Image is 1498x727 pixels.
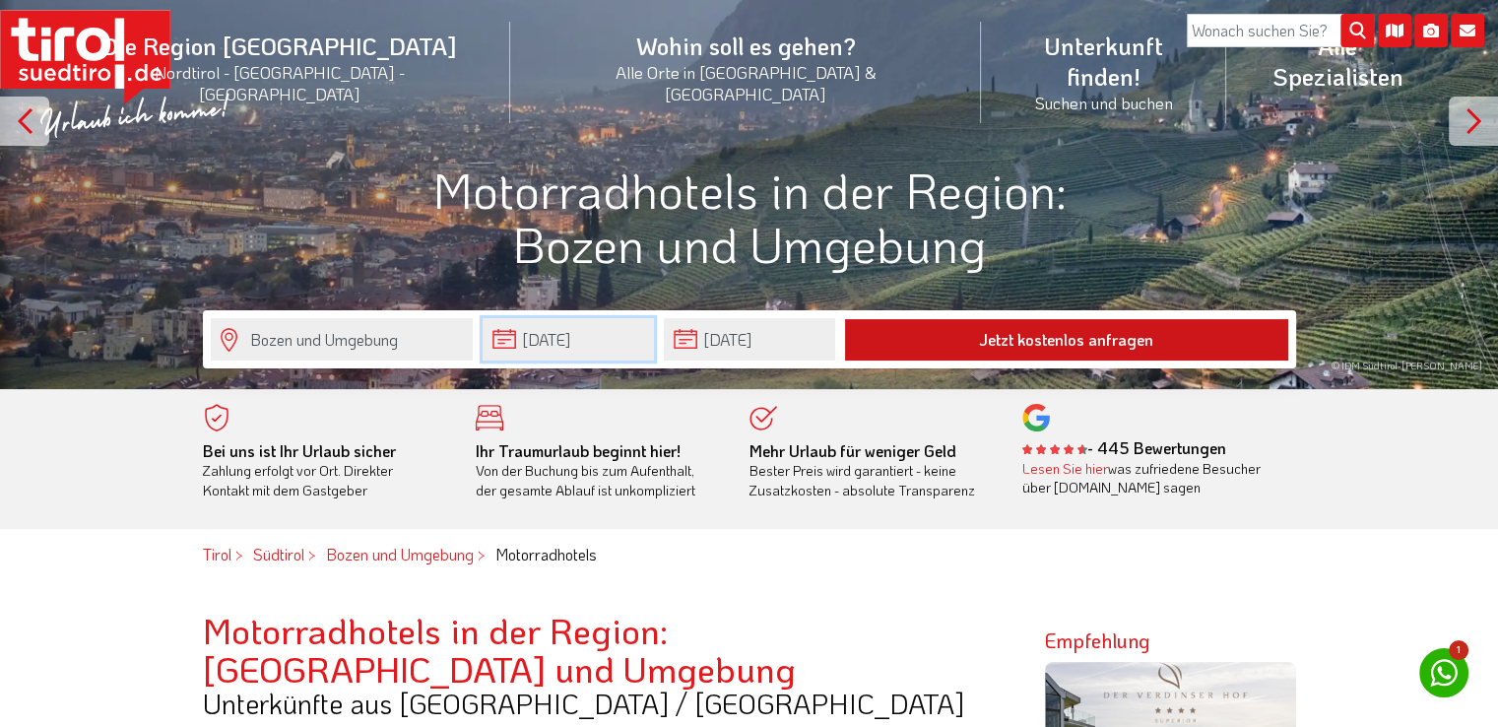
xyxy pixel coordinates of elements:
[326,544,474,564] a: Bozen und Umgebung
[1419,648,1468,697] a: 1
[1022,459,1108,478] a: Lesen Sie hier
[845,319,1288,361] button: Jetzt kostenlos anfragen
[203,163,1296,271] h1: Motorradhotels in der Region: Bozen und Umgebung
[211,318,473,361] input: Wo soll's hingehen?
[495,544,597,564] em: Motorradhotels
[1451,14,1484,47] i: Kontakt
[1022,459,1267,497] div: was zufriedene Besucher über [DOMAIN_NAME] sagen
[1378,14,1411,47] i: Karte öffnen
[476,440,681,461] b: Ihr Traumurlaub beginnt hier!
[1045,628,1150,653] strong: Empfehlung
[749,440,956,461] b: Mehr Urlaub für weniger Geld
[1226,9,1449,113] a: Alle Spezialisten
[203,611,1015,689] h2: Motorradhotels in der Region: [GEOGRAPHIC_DATA] und Umgebung
[253,544,304,564] a: Südtirol
[1449,640,1468,660] span: 1
[203,440,396,461] b: Bei uns ist Ihr Urlaub sicher
[510,9,982,126] a: Wohin soll es gehen?Alle Orte in [GEOGRAPHIC_DATA] & [GEOGRAPHIC_DATA]
[483,318,654,361] input: Anreise
[1187,14,1374,47] input: Wonach suchen Sie?
[203,689,1015,719] h3: Unterkünfte aus [GEOGRAPHIC_DATA] / [GEOGRAPHIC_DATA]
[664,318,835,361] input: Abreise
[749,441,994,500] div: Bester Preis wird garantiert - keine Zusatzkosten - absolute Transparenz
[1414,14,1448,47] i: Fotogalerie
[73,61,487,104] small: Nordtirol - [GEOGRAPHIC_DATA] - [GEOGRAPHIC_DATA]
[49,9,510,126] a: Die Region [GEOGRAPHIC_DATA]Nordtirol - [GEOGRAPHIC_DATA] - [GEOGRAPHIC_DATA]
[203,441,447,500] div: Zahlung erfolgt vor Ort. Direkter Kontakt mit dem Gastgeber
[203,544,231,564] a: Tirol
[476,441,720,500] div: Von der Buchung bis zum Aufenthalt, der gesamte Ablauf ist unkompliziert
[981,9,1226,135] a: Unterkunft finden!Suchen und buchen
[534,61,958,104] small: Alle Orte in [GEOGRAPHIC_DATA] & [GEOGRAPHIC_DATA]
[1005,92,1203,113] small: Suchen und buchen
[1022,437,1226,458] b: - 445 Bewertungen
